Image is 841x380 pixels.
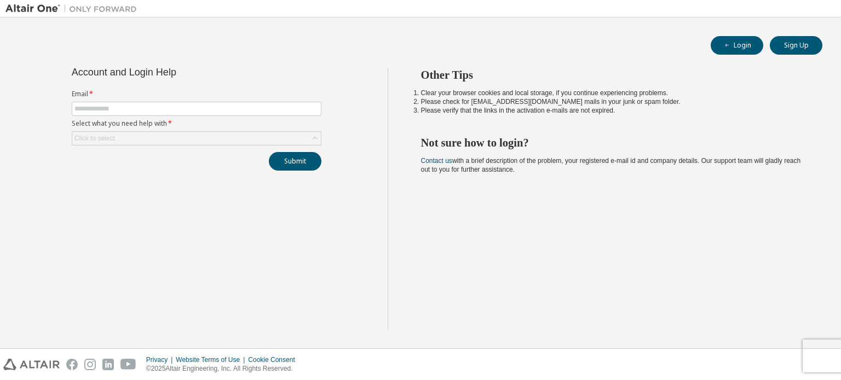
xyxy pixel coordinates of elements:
[421,89,803,97] li: Clear your browser cookies and local storage, if you continue experiencing problems.
[72,132,321,145] div: Click to select
[72,68,272,77] div: Account and Login Help
[421,157,452,165] a: Contact us
[176,355,248,364] div: Website Terms of Use
[421,106,803,115] li: Please verify that the links in the activation e-mails are not expired.
[3,359,60,370] img: altair_logo.svg
[66,359,78,370] img: facebook.svg
[269,152,321,171] button: Submit
[74,134,115,143] div: Click to select
[146,355,176,364] div: Privacy
[711,36,763,55] button: Login
[421,157,801,173] span: with a brief description of the problem, your registered e-mail id and company details. Our suppo...
[120,359,136,370] img: youtube.svg
[102,359,114,370] img: linkedin.svg
[421,136,803,150] h2: Not sure how to login?
[146,364,302,373] p: © 2025 Altair Engineering, Inc. All Rights Reserved.
[72,119,321,128] label: Select what you need help with
[248,355,301,364] div: Cookie Consent
[72,90,321,98] label: Email
[770,36,822,55] button: Sign Up
[84,359,96,370] img: instagram.svg
[421,97,803,106] li: Please check for [EMAIL_ADDRESS][DOMAIN_NAME] mails in your junk or spam folder.
[5,3,142,14] img: Altair One
[421,68,803,82] h2: Other Tips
